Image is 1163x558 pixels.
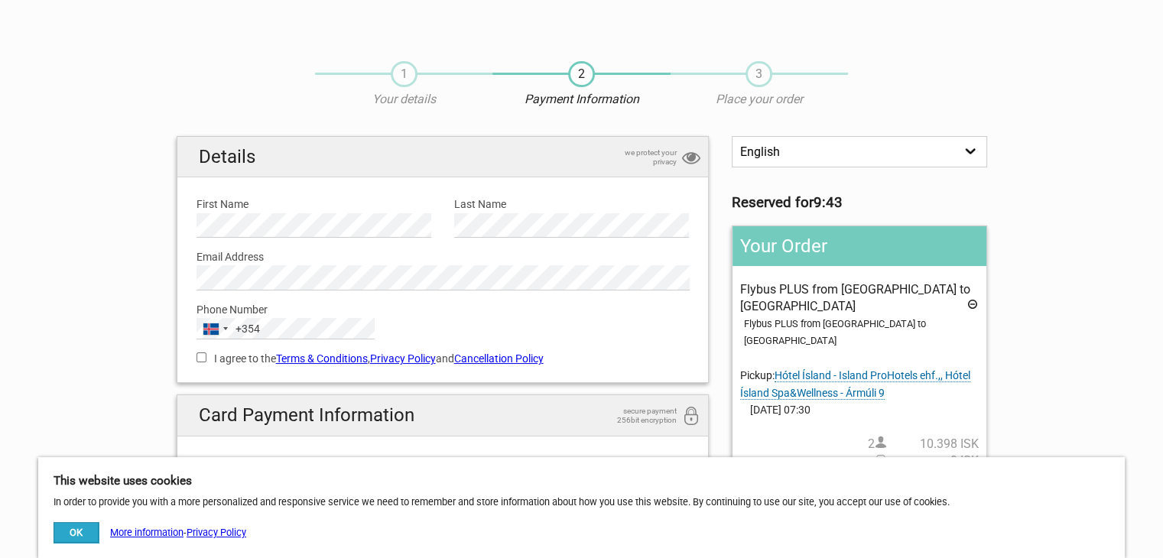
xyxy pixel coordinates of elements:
label: I agree to the , and [197,350,690,367]
a: More information [110,527,184,538]
span: Pickup price [875,453,979,469]
label: Last Name [454,196,689,212]
span: 10.398 ISK [887,436,979,453]
label: First Name [197,196,431,212]
label: Phone Number [197,301,690,318]
span: 2 [568,61,595,87]
span: secure payment 256bit encryption [600,407,677,425]
h2: Card Payment Information [177,395,709,436]
span: we protect your privacy [600,148,677,167]
button: OK [54,522,99,543]
label: Email Address [197,248,690,265]
span: Change pickup place [740,369,970,399]
p: We're away right now. Please check back later! [21,27,173,39]
span: 0 ISK [887,453,979,469]
i: 256bit encryption [682,407,700,427]
a: Privacy Policy [187,527,246,538]
a: Cancellation Policy [454,352,544,365]
h3: Reserved for [732,194,986,211]
a: Privacy Policy [370,352,436,365]
p: Payment Information [492,91,670,108]
i: privacy protection [682,148,700,169]
span: 3 [746,61,772,87]
button: Open LiveChat chat widget [176,24,194,42]
button: Selected country [197,319,260,339]
div: Flybus PLUS from [GEOGRAPHIC_DATA] to [GEOGRAPHIC_DATA] [744,316,978,350]
p: Place your order [671,91,848,108]
strong: 9:43 [814,194,843,211]
div: +354 [236,320,260,337]
label: Credit Card Number [197,455,689,472]
span: Pickup: [740,369,970,399]
div: In order to provide you with a more personalized and responsive service we need to remember and s... [38,457,1125,558]
p: Your details [315,91,492,108]
span: Flybus PLUS from [GEOGRAPHIC_DATA] to [GEOGRAPHIC_DATA] [740,282,970,313]
span: 2 person(s) [868,436,979,453]
h5: This website uses cookies [54,472,1109,489]
a: Terms & Conditions [276,352,368,365]
div: - [54,522,246,543]
h2: Your Order [733,226,986,266]
span: [DATE] 07:30 [740,401,978,418]
h2: Details [177,137,709,177]
span: 1 [391,61,417,87]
